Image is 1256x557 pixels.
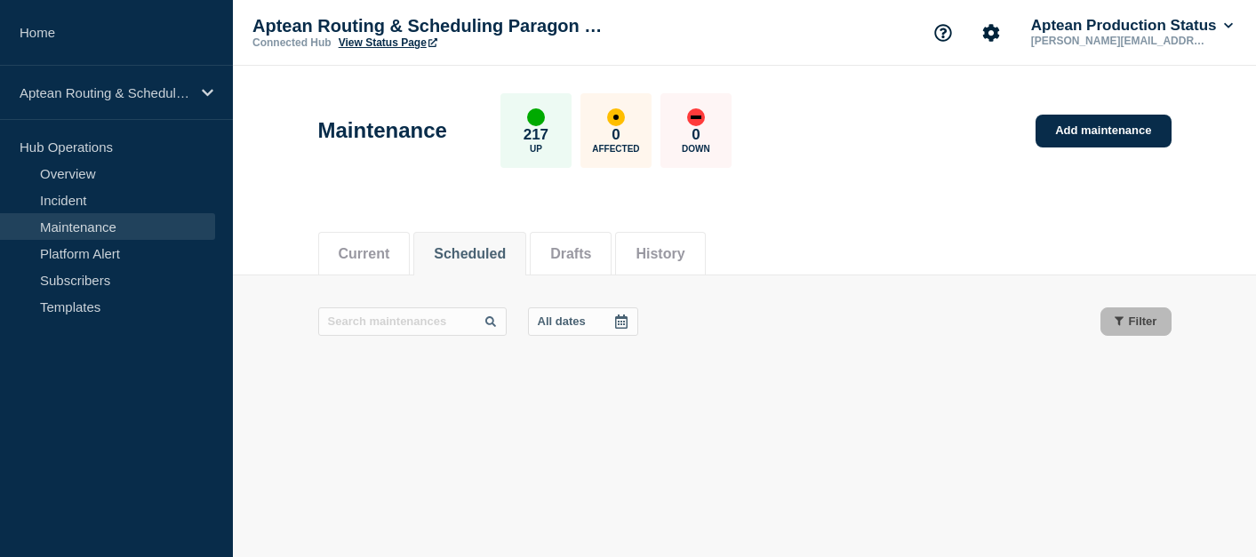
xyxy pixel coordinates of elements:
button: Scheduled [434,246,506,262]
button: Account settings [972,14,1010,52]
p: 0 [612,126,620,144]
button: All dates [528,307,638,336]
button: Aptean Production Status [1028,17,1236,35]
div: down [687,108,705,126]
button: Support [924,14,962,52]
input: Search maintenances [318,307,507,336]
button: Filter [1100,307,1172,336]
p: [PERSON_NAME][EMAIL_ADDRESS][DOMAIN_NAME] [1028,35,1212,47]
p: Aptean Routing & Scheduling Paragon Edition [20,85,190,100]
a: View Status Page [339,36,437,49]
button: Current [339,246,390,262]
div: up [527,108,545,126]
p: Affected [592,144,639,154]
button: Drafts [550,246,591,262]
a: Add maintenance [1036,115,1171,147]
button: History [636,246,684,262]
div: affected [607,108,625,126]
p: 217 [524,126,548,144]
p: Aptean Routing & Scheduling Paragon Edition [252,16,608,36]
p: All dates [538,314,586,328]
span: Filter [1129,314,1157,328]
p: Up [530,144,542,154]
h1: Maintenance [318,118,447,143]
p: 0 [692,126,700,144]
p: Down [682,144,710,154]
p: Connected Hub [252,36,332,49]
